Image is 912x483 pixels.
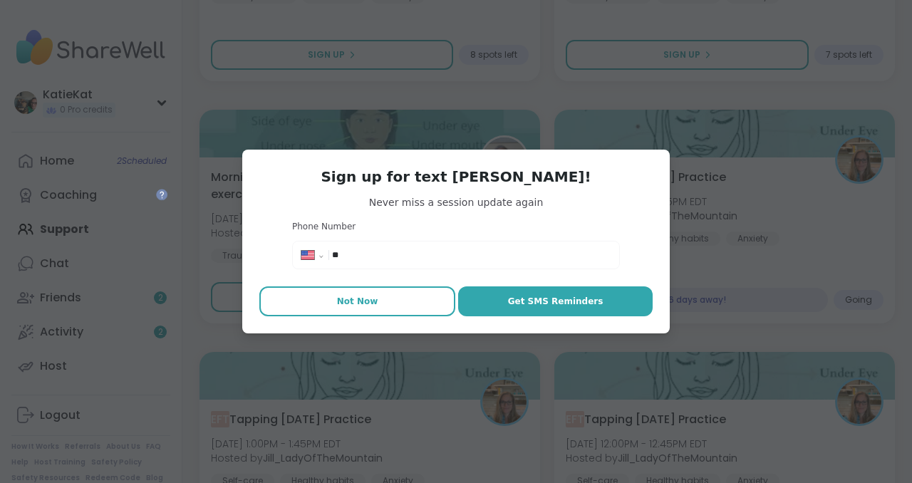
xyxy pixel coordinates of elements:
span: Never miss a session update again [259,195,653,209]
h3: Sign up for text [PERSON_NAME]! [259,167,653,187]
span: Not Now [337,295,378,308]
button: Not Now [259,286,455,316]
h3: Phone Number [292,221,620,233]
span: Get SMS Reminders [508,295,603,308]
button: Get SMS Reminders [458,286,653,316]
iframe: Spotlight [156,189,167,200]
